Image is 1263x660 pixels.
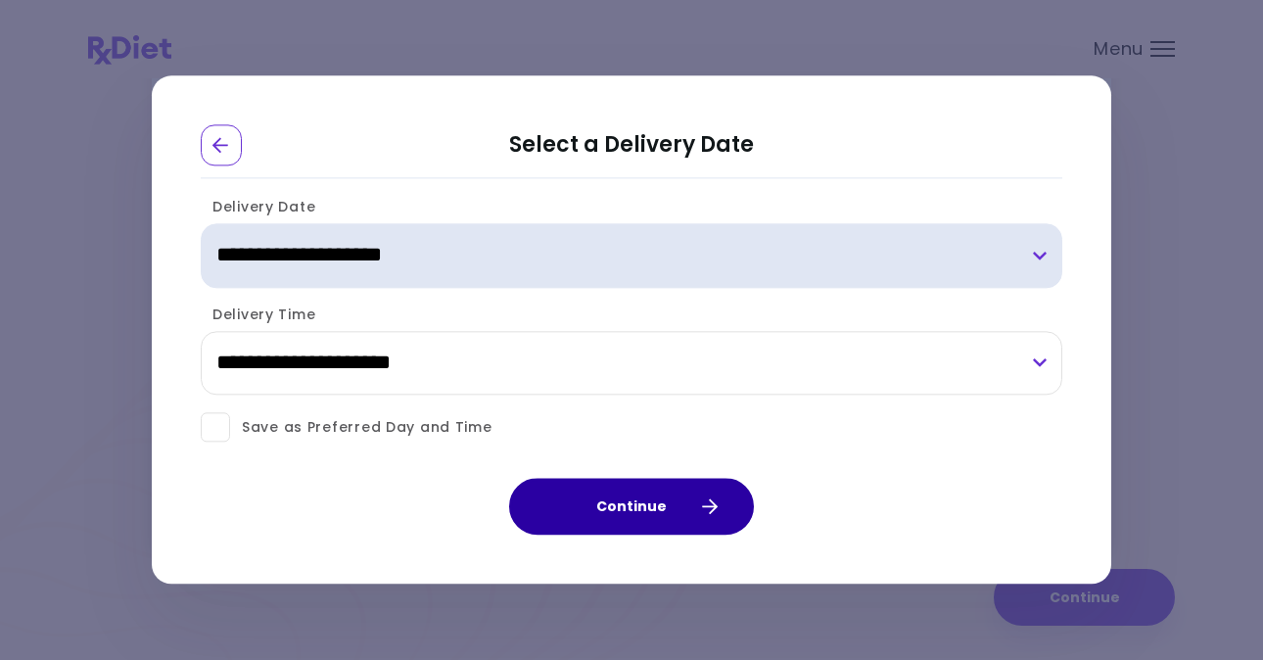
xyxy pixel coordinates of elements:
[509,479,754,536] button: Continue
[230,415,492,440] span: Save as Preferred Day and Time
[201,124,1062,178] h2: Select a Delivery Date
[201,124,242,165] div: Go Back
[201,305,315,324] label: Delivery Time
[201,197,315,216] label: Delivery Date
